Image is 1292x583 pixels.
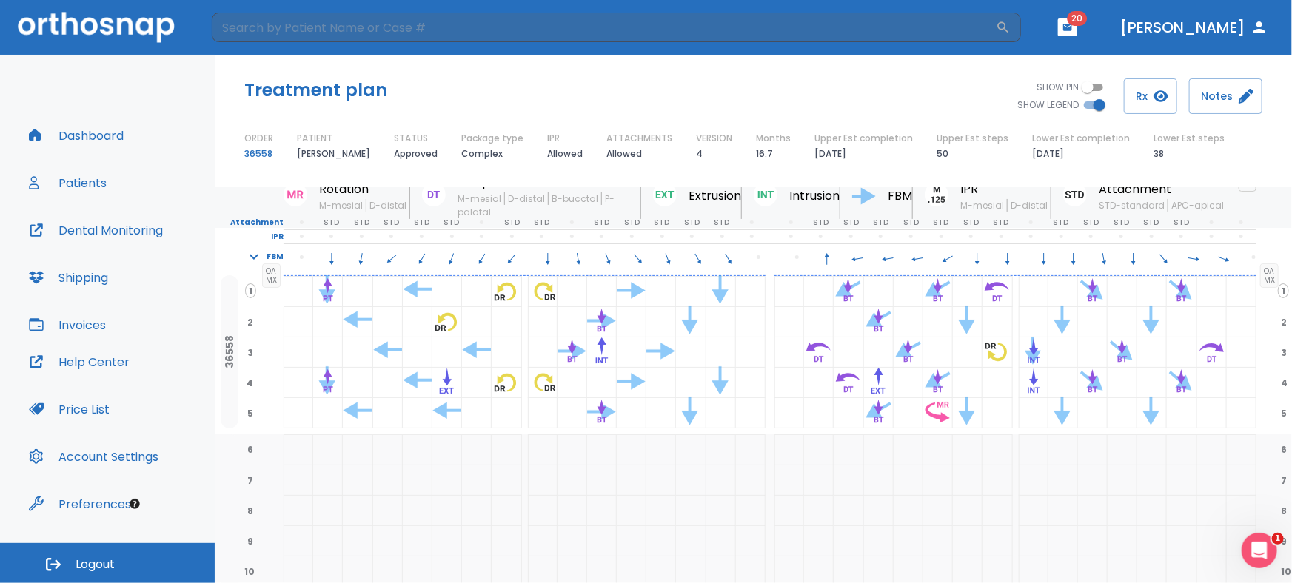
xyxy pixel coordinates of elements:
p: STD [963,216,979,229]
span: 100° [1179,251,1209,264]
p: IPR [960,181,1051,198]
p: PATIENT [297,132,332,145]
p: Approved [394,145,438,163]
span: 10 [241,565,258,578]
p: 4 [696,145,703,163]
span: 190° [347,251,377,264]
p: FBM [267,250,284,263]
span: 260° [903,251,933,264]
span: 9 [1278,534,1290,547]
p: IPR [547,132,560,145]
span: D-distal [504,192,548,205]
p: STD [655,216,670,229]
span: 260° [843,251,873,264]
span: 210° [406,251,437,264]
span: 160° [653,251,683,264]
p: STD [504,216,520,229]
span: 9 [244,534,256,547]
span: 180° [1119,251,1149,264]
button: Preferences [20,486,140,522]
button: Dashboard [20,118,133,153]
p: STD [1114,216,1129,229]
span: M-mesial [458,192,504,205]
span: B-bucctal [548,192,601,205]
span: 110° [1209,251,1239,264]
span: STD-standard [1099,199,1168,212]
p: [DATE] [814,145,846,163]
p: 36558 [224,335,235,368]
span: 4 [1278,376,1291,389]
p: [DATE] [1032,145,1064,163]
span: 200° [437,251,467,264]
p: STD [1144,216,1159,229]
button: [PERSON_NAME] [1114,14,1274,41]
span: 180° [1059,251,1089,264]
p: STD [624,216,640,229]
span: 1 [1272,533,1284,545]
span: 140° [623,251,654,264]
p: STD [594,216,609,229]
span: 2 [244,315,256,328]
span: 180° [993,251,1023,264]
p: Intrusion [789,187,840,205]
span: OA MX [1260,263,1279,288]
p: STD [1054,216,1069,229]
p: Attachment [215,216,284,229]
button: Shipping [20,260,117,295]
p: Upper Est.steps [937,132,1008,145]
span: D-distal [1007,199,1051,212]
p: STD [873,216,888,229]
span: 170° [563,251,593,264]
span: 220° [497,251,527,264]
p: STD [354,216,369,229]
div: Tooltip anchor [128,497,141,510]
p: ORDER [244,132,273,145]
span: 4 [244,376,256,389]
button: Dental Monitoring [20,212,172,248]
span: 230° [377,251,407,264]
span: 150° [713,251,743,264]
span: 6 [244,442,256,456]
p: 16.7 [756,145,773,163]
span: 2 [1278,315,1290,328]
a: Invoices [20,307,115,343]
p: Allowed [606,145,642,163]
p: STATUS [394,132,428,145]
button: Price List [20,391,118,427]
p: STD [843,216,859,229]
span: 150° [683,251,714,264]
p: Months [756,132,791,145]
button: Account Settings [20,439,167,474]
span: 8 [1278,504,1290,517]
span: D-distal [366,199,409,212]
p: STD [1083,216,1099,229]
span: 0° [812,251,843,264]
span: 1 [245,283,256,298]
span: 7 [244,474,256,487]
span: 5 [244,406,256,419]
img: Orthosnap [18,12,175,42]
span: 3 [244,346,256,359]
p: STD [714,216,730,229]
span: Logout [76,556,115,573]
span: APC-apical [1168,199,1227,212]
span: 160° [593,251,623,264]
p: Extrusion [689,187,741,205]
p: 50 [937,145,948,163]
p: STD [414,216,429,229]
p: Lower Est.completion [1032,132,1130,145]
span: 170° [1088,251,1119,264]
p: STD [813,216,829,229]
p: Attachment [1099,181,1227,198]
p: Allowed [547,145,583,163]
span: 8 [244,504,256,517]
span: M-mesial [960,199,1007,212]
p: STD [534,216,549,229]
button: Help Center [20,344,138,380]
